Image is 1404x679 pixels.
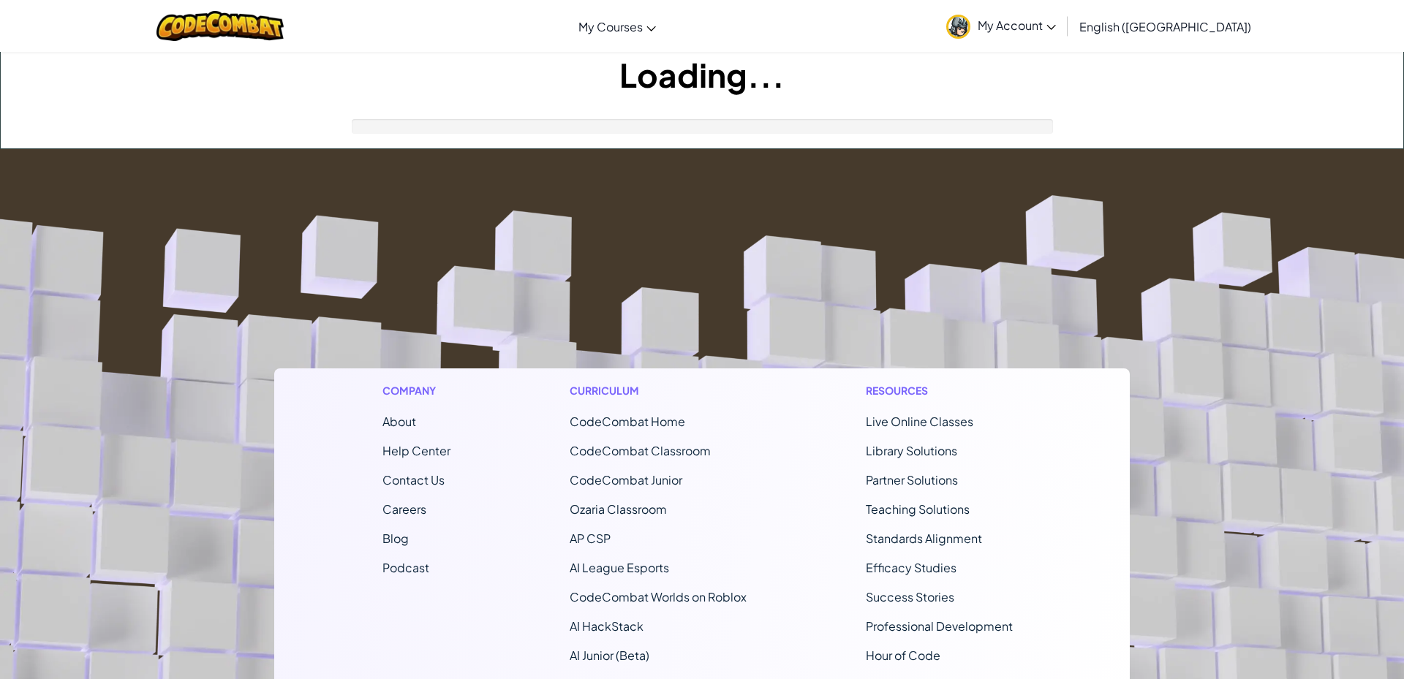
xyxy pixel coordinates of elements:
a: Standards Alignment [866,531,982,546]
a: AI League Esports [570,560,669,575]
a: AP CSP [570,531,611,546]
a: Ozaria Classroom [570,501,667,517]
span: My Courses [578,19,643,34]
span: CodeCombat Home [570,414,685,429]
a: Teaching Solutions [866,501,970,517]
a: Help Center [382,443,450,458]
span: Contact Us [382,472,445,488]
a: Live Online Classes [866,414,973,429]
a: Library Solutions [866,443,957,458]
a: English ([GEOGRAPHIC_DATA]) [1072,7,1258,46]
img: avatar [946,15,970,39]
a: Careers [382,501,426,517]
a: About [382,414,416,429]
a: Partner Solutions [866,472,958,488]
a: Efficacy Studies [866,560,956,575]
a: CodeCombat Junior [570,472,682,488]
a: Blog [382,531,409,546]
a: Professional Development [866,618,1013,634]
h1: Resources [866,383,1022,398]
a: Success Stories [866,589,954,604]
img: CodeCombat logo [156,11,284,41]
a: CodeCombat Classroom [570,443,711,458]
a: CodeCombat Worlds on Roblox [570,589,747,604]
a: My Account [939,3,1063,49]
span: English ([GEOGRAPHIC_DATA]) [1079,19,1251,34]
span: My Account [978,18,1056,33]
a: AI HackStack [570,618,643,634]
h1: Loading... [1,52,1403,97]
a: Podcast [382,560,429,575]
h1: Company [382,383,450,398]
a: Hour of Code [866,648,940,663]
a: AI Junior (Beta) [570,648,649,663]
a: My Courses [571,7,663,46]
h1: Curriculum [570,383,747,398]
